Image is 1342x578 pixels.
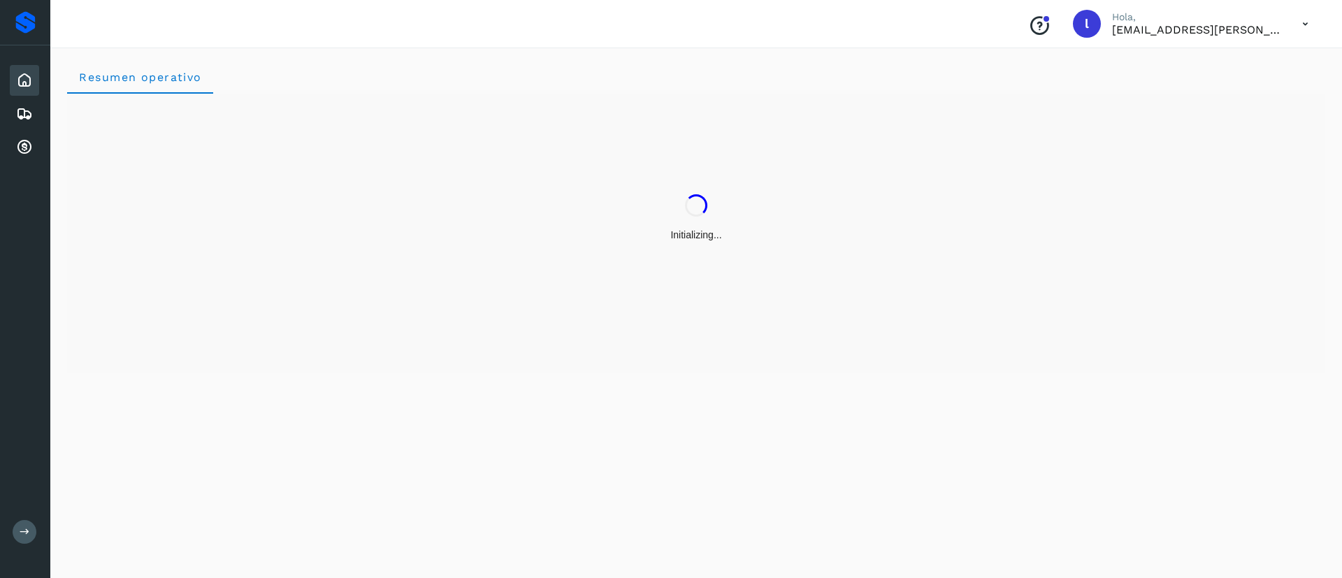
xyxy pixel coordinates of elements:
p: lauraamalia.castillo@xpertal.com [1112,23,1280,36]
span: Resumen operativo [78,71,202,84]
div: Cuentas por cobrar [10,132,39,163]
div: Inicio [10,65,39,96]
div: Embarques [10,99,39,129]
p: Hola, [1112,11,1280,23]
